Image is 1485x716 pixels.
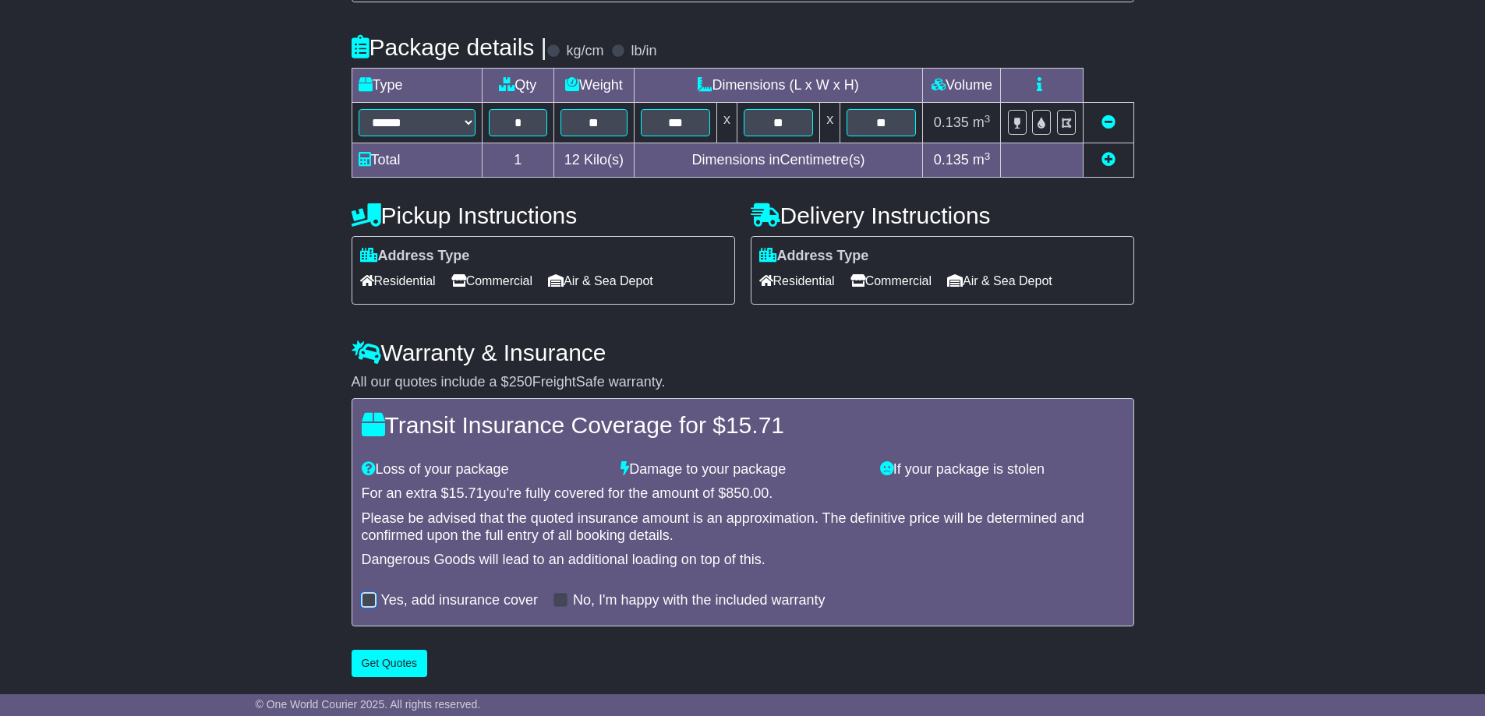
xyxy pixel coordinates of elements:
span: m [973,152,991,168]
label: Yes, add insurance cover [381,592,538,609]
button: Get Quotes [352,650,428,677]
sup: 3 [985,150,991,162]
label: Address Type [360,248,470,265]
span: 15.71 [726,412,784,438]
a: Remove this item [1101,115,1116,130]
td: Type [352,69,482,103]
div: Damage to your package [613,461,872,478]
span: Residential [759,269,835,293]
div: Dangerous Goods will lead to an additional loading on top of this. [362,552,1124,569]
td: x [716,103,737,143]
label: lb/in [631,43,656,60]
span: m [973,115,991,130]
sup: 3 [985,113,991,125]
span: 850.00 [726,485,769,501]
td: x [820,103,840,143]
span: 0.135 [934,152,969,168]
span: 250 [509,374,532,390]
div: If your package is stolen [872,461,1132,478]
div: Please be advised that the quoted insurance amount is an approximation. The definitive price will... [362,510,1124,544]
td: Kilo(s) [554,143,635,178]
td: Qty [482,69,554,103]
label: No, I'm happy with the included warranty [573,592,826,609]
label: kg/cm [566,43,603,60]
span: Commercial [850,269,932,293]
td: Total [352,143,482,178]
span: Residential [360,269,436,293]
span: 12 [564,152,580,168]
a: Add new item [1101,152,1116,168]
h4: Warranty & Insurance [352,340,1134,365]
span: 15.71 [449,485,484,501]
span: Commercial [451,269,532,293]
h4: Transit Insurance Coverage for $ [362,412,1124,438]
td: Dimensions (L x W x H) [634,69,923,103]
h4: Package details | [352,34,547,60]
label: Address Type [759,248,869,265]
div: All our quotes include a $ FreightSafe warranty. [352,374,1134,391]
span: Air & Sea Depot [548,269,653,293]
td: Volume [923,69,1001,103]
h4: Pickup Instructions [352,203,735,228]
span: © One World Courier 2025. All rights reserved. [256,698,481,711]
span: 0.135 [934,115,969,130]
div: For an extra $ you're fully covered for the amount of $ . [362,485,1124,503]
td: Dimensions in Centimetre(s) [634,143,923,178]
h4: Delivery Instructions [751,203,1134,228]
div: Loss of your package [354,461,613,478]
span: Air & Sea Depot [947,269,1052,293]
td: 1 [482,143,554,178]
td: Weight [554,69,635,103]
